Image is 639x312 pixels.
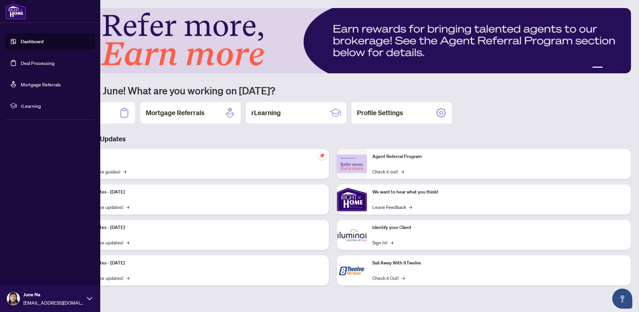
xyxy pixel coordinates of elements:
a: Mortgage Referrals [21,81,61,87]
button: 3 [611,67,614,69]
p: We want to hear what you think! [372,188,626,196]
a: Deal Processing [21,60,54,66]
p: Identify your Client [372,224,626,231]
h2: Mortgage Referrals [146,108,205,118]
span: → [126,239,129,246]
button: 4 [616,67,619,69]
a: Check it out!→ [372,168,404,175]
button: Open asap [612,289,632,309]
button: 2 [606,67,608,69]
p: Platform Updates - [DATE] [70,224,324,231]
span: pushpin [318,152,326,160]
img: Sail Away With 8Twelve [337,255,367,286]
span: → [409,203,412,211]
p: Platform Updates - [DATE] [70,188,324,196]
h2: Profile Settings [357,108,403,118]
p: Agent Referral Program [372,153,626,160]
span: → [126,274,129,282]
span: → [126,203,129,211]
h3: Brokerage & Industry Updates [35,134,631,144]
span: [EMAIL_ADDRESS][DOMAIN_NAME] [23,299,84,306]
a: Sign In!→ [372,239,393,246]
h2: rLearning [251,108,281,118]
img: Profile Icon [7,292,20,305]
img: Slide 0 [35,8,631,73]
p: Self-Help [70,153,324,160]
p: Sail Away With 8Twelve [372,259,626,267]
span: June Na [23,291,84,298]
h1: Welcome back June! What are you working on [DATE]? [35,84,631,97]
button: 1 [592,67,603,69]
span: → [390,239,393,246]
img: logo [5,3,26,19]
img: Identify your Client [337,220,367,250]
p: Platform Updates - [DATE] [70,259,324,267]
a: Dashboard [21,38,43,45]
img: Agent Referral Program [337,155,367,173]
span: → [401,274,405,282]
span: → [401,168,404,175]
img: We want to hear what you think! [337,184,367,215]
a: Leave Feedback→ [372,203,412,211]
span: rLearning [21,102,90,109]
span: → [123,168,126,175]
a: Check it Out!→ [372,274,405,282]
button: 5 [622,67,624,69]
